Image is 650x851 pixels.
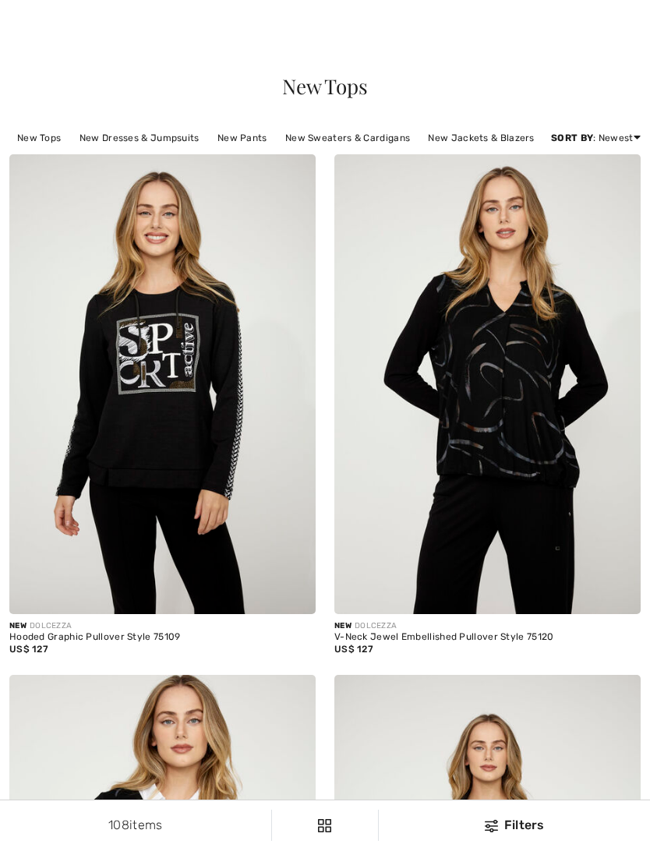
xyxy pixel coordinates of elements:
span: US$ 127 [9,644,48,655]
div: DOLCEZZA [9,620,316,632]
img: Filters [485,820,498,832]
div: Hooded Graphic Pullover Style 75109 [9,632,316,643]
span: US$ 127 [334,644,373,655]
div: V-Neck Jewel Embellished Pullover Style 75120 [334,632,641,643]
span: New Tops [282,72,367,100]
img: Hooded Graphic Pullover Style 75109. As sample [9,154,316,614]
div: Filters [388,816,641,835]
a: New Tops [9,128,69,148]
a: New Pants [210,128,275,148]
a: New Jackets & Blazers [420,128,542,148]
a: New Sweaters & Cardigans [277,128,418,148]
div: : Newest [551,131,641,145]
span: 108 [108,817,129,832]
iframe: Opens a widget where you can chat to one of our agents [597,738,634,777]
img: V-Neck Jewel Embellished Pullover Style 75120. As sample [334,154,641,614]
a: New Dresses & Jumpsuits [72,128,207,148]
img: Filters [318,819,331,832]
span: New [9,621,26,630]
span: New [334,621,351,630]
div: DOLCEZZA [334,620,641,632]
strong: Sort By [551,132,593,143]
